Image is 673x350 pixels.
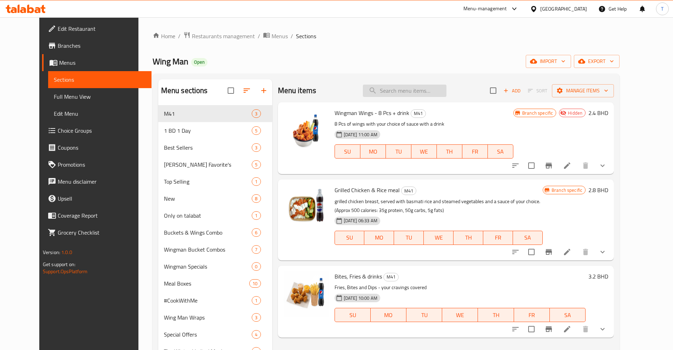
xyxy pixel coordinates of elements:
[158,258,272,275] div: Wingman Specials0
[158,122,272,139] div: 1 BD 1 Day5
[594,157,611,174] button: show more
[191,59,207,65] span: Open
[360,144,386,159] button: MO
[406,308,442,322] button: TU
[42,156,152,173] a: Promotions
[401,187,416,195] div: M41
[501,85,523,96] button: Add
[164,211,252,220] span: Only on talabat
[158,173,272,190] div: Top Selling1
[164,245,252,254] div: Wingman Bucket Combos
[524,245,539,259] span: Select to update
[42,173,152,190] a: Menu disclaimer
[462,144,488,159] button: FR
[42,20,152,37] a: Edit Restaurant
[553,310,583,320] span: SA
[371,308,406,322] button: MO
[577,243,594,260] button: delete
[252,109,261,118] div: items
[252,245,261,254] div: items
[516,233,540,243] span: SA
[42,207,152,224] a: Coverage Report
[59,58,146,67] span: Menus
[335,108,409,118] span: Wingman Wings - 8 Pcs + drink
[164,279,250,288] div: Meal Boxes
[164,109,252,118] div: M41
[588,271,608,281] h6: 3.2 BHD
[338,233,362,243] span: SU
[164,313,252,322] span: Wing Man Wraps
[386,144,411,159] button: TU
[594,321,611,338] button: show more
[252,126,261,135] div: items
[540,5,587,13] div: [GEOGRAPHIC_DATA]
[58,24,146,33] span: Edit Restaurant
[401,187,416,195] span: M41
[164,228,252,237] span: Buckets & Wings Combo
[284,185,329,230] img: Grilled Chicken & Rice meal
[252,246,260,253] span: 7
[164,126,252,135] div: 1 BD 1 Day
[223,83,238,98] span: Select all sections
[164,330,252,339] span: Special Offers
[164,262,252,271] span: Wingman Specials
[164,296,252,305] span: #CookWithMe
[507,243,524,260] button: sort-choices
[394,231,424,245] button: TU
[502,87,521,95] span: Add
[164,143,252,152] div: Best Sellers
[580,57,614,66] span: export
[252,331,260,338] span: 4
[373,310,404,320] span: MO
[252,228,261,237] div: items
[158,139,272,156] div: Best Sellers3
[164,194,252,203] span: New
[153,32,175,40] a: Home
[252,160,261,169] div: items
[463,5,507,13] div: Menu-management
[335,185,400,195] span: Grilled Chicken & Rice meal
[594,243,611,260] button: show more
[158,326,272,343] div: Special Offers4
[661,5,663,13] span: T
[48,71,152,88] a: Sections
[363,147,383,157] span: MO
[249,279,261,288] div: items
[158,309,272,326] div: Wing Man Wraps3
[158,275,272,292] div: Meal Boxes10
[252,297,260,304] span: 1
[335,120,513,128] p: 8 Pcs of wings with your choice of sauce with a drink
[42,139,152,156] a: Coupons
[252,195,260,202] span: 8
[61,248,72,257] span: 1.0.0
[54,92,146,101] span: Full Menu View
[363,85,446,97] input: search
[364,231,394,245] button: MO
[563,248,571,256] a: Edit menu item
[338,310,368,320] span: SU
[341,131,380,138] span: [DATE] 11:00 AM
[58,126,146,135] span: Choice Groups
[507,321,524,338] button: sort-choices
[549,187,585,194] span: Branch specific
[486,83,501,98] span: Select section
[42,54,152,71] a: Menus
[42,122,152,139] a: Choice Groups
[153,31,620,41] nav: breadcrumb
[58,160,146,169] span: Promotions
[263,31,288,41] a: Menus
[158,207,272,224] div: Only on talabat1
[335,283,586,292] p: Fries, Bites and Dips - your cravings covered
[519,110,556,116] span: Branch specific
[598,161,607,170] svg: Show Choices
[427,233,451,243] span: WE
[384,273,398,281] span: M41
[296,32,316,40] span: Sections
[43,248,60,257] span: Version:
[252,177,261,186] div: items
[252,110,260,117] span: 3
